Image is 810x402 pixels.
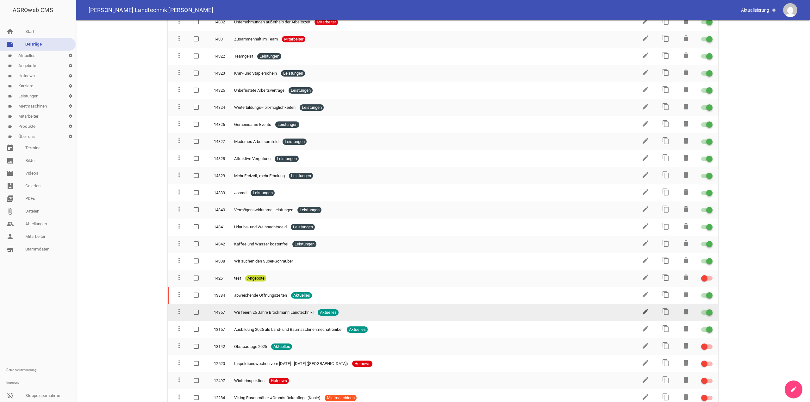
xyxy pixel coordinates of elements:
[234,36,278,42] span: Zusammenhalt im Team
[325,395,357,401] span: Mietmaschinen
[234,173,285,179] span: Mehr Freizeit, mehr Erholung
[682,291,690,298] i: delete
[682,69,690,76] i: delete
[682,34,690,42] i: delete
[234,395,321,401] span: Viking Rasenmäher #Grundstückspflege (Kopie)
[662,137,670,145] i: content_copy
[175,188,183,196] i: more_vert
[662,257,670,264] i: content_copy
[175,17,183,25] i: more_vert
[682,359,690,367] i: delete
[682,137,690,145] i: delete
[175,308,183,315] i: more_vert
[682,308,690,315] i: delete
[6,245,14,253] i: store_mall_directory
[65,121,76,132] i: settings
[300,104,324,111] span: Leistungen
[8,114,12,119] i: label
[6,195,14,202] i: picture_as_pdf
[291,292,312,299] span: Aktuelles
[662,171,670,179] i: content_copy
[682,17,690,25] i: delete
[642,192,649,197] a: edit
[8,125,12,129] i: label
[291,224,315,230] span: Leistungen
[208,355,228,372] td: 12520
[642,312,649,316] a: edit
[234,361,348,367] span: Inspektionswochen vom [DATE] - [DATE] ([GEOGRAPHIC_DATA])
[6,170,14,177] i: movie
[662,342,670,349] i: content_copy
[642,52,649,59] i: edit
[175,154,183,162] i: more_vert
[234,378,265,384] span: Winterinspektion
[642,277,649,282] a: edit
[642,205,649,213] i: edit
[175,52,183,59] i: more_vert
[318,309,339,316] span: Aktuelles
[682,154,690,162] i: delete
[175,86,183,93] i: more_vert
[6,157,14,164] i: image
[682,205,690,213] i: delete
[642,103,649,110] i: edit
[8,135,12,139] i: label
[65,71,76,81] i: settings
[642,175,649,180] a: edit
[289,173,313,179] span: Leistungen
[642,86,649,93] i: edit
[662,17,670,25] i: content_copy
[8,94,12,98] i: label
[175,239,183,247] i: more_vert
[175,34,183,42] i: more_vert
[682,103,690,110] i: delete
[642,239,649,247] i: edit
[251,190,275,196] span: Leistungen
[8,54,12,58] i: label
[642,120,649,127] i: edit
[208,304,228,321] td: 14357
[208,133,228,150] td: 14327
[642,346,649,350] a: edit
[281,70,305,77] span: Leistungen
[269,378,289,384] span: Hotnews
[642,38,649,43] a: edit
[175,359,183,367] i: more_vert
[208,253,228,270] td: 14308
[662,69,670,76] i: content_copy
[642,72,649,77] a: edit
[208,219,228,236] td: 14341
[289,87,313,94] span: Leistungen
[642,308,649,315] i: edit
[682,171,690,179] i: delete
[208,31,228,48] td: 14331
[662,188,670,196] i: content_copy
[175,120,183,127] i: more_vert
[682,52,690,59] i: delete
[175,222,183,230] i: more_vert
[234,70,277,77] span: Kran- und Staplerschein
[208,338,228,355] td: 13142
[175,137,183,145] i: more_vert
[6,144,14,152] i: event
[208,236,228,253] td: 14342
[245,275,266,281] span: Angebote
[642,154,649,162] i: edit
[208,82,228,99] td: 14325
[275,156,299,162] span: Leistungen
[662,393,670,401] i: content_copy
[175,325,183,332] i: more_vert
[175,291,183,298] i: more_vert
[642,21,649,26] a: edit
[642,342,649,349] i: edit
[271,343,292,350] span: Aktuelles
[642,69,649,76] i: edit
[682,325,690,332] i: delete
[642,124,649,128] a: edit
[347,326,368,333] span: Aktuelles
[208,116,228,133] td: 14326
[662,205,670,213] i: content_copy
[175,376,183,384] i: more_vert
[642,188,649,196] i: edit
[642,171,649,179] i: edit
